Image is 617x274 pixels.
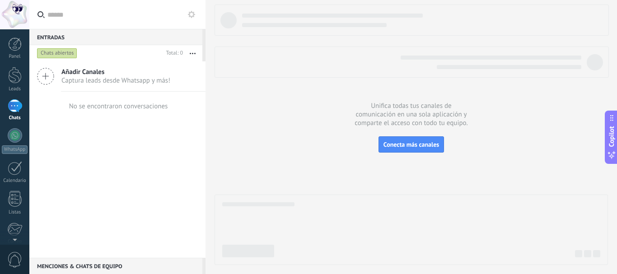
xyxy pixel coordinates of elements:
[2,115,28,121] div: Chats
[2,145,28,154] div: WhatsApp
[29,258,202,274] div: Menciones & Chats de equipo
[61,76,170,85] span: Captura leads desde Whatsapp y más!
[2,209,28,215] div: Listas
[69,102,168,111] div: No se encontraron conversaciones
[383,140,439,149] span: Conecta más canales
[379,136,444,153] button: Conecta más canales
[29,29,202,45] div: Entradas
[2,86,28,92] div: Leads
[2,54,28,60] div: Panel
[163,49,183,58] div: Total: 0
[61,68,170,76] span: Añadir Canales
[607,126,616,147] span: Copilot
[2,178,28,184] div: Calendario
[37,48,77,59] div: Chats abiertos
